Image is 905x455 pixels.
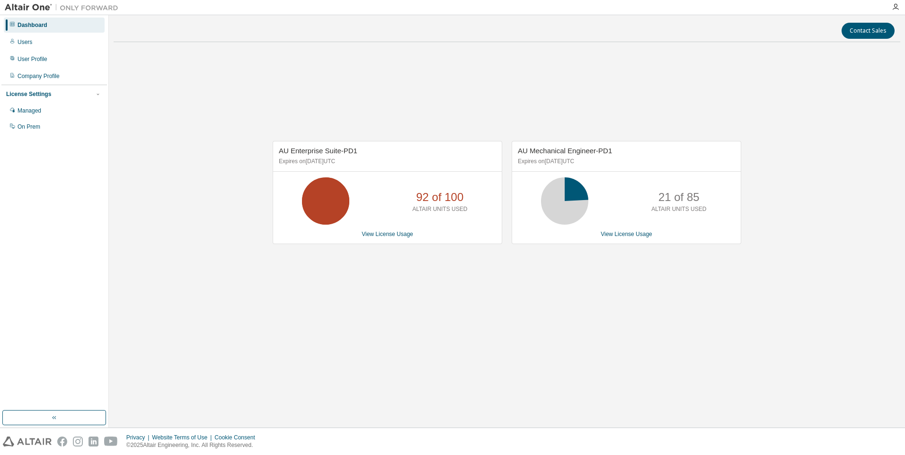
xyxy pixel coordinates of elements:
[651,205,706,213] p: ALTAIR UNITS USED
[518,147,612,155] span: AU Mechanical Engineer-PD1
[18,21,47,29] div: Dashboard
[152,434,214,441] div: Website Terms of Use
[601,231,652,237] a: View License Usage
[842,23,895,39] button: Contact Sales
[214,434,260,441] div: Cookie Consent
[18,55,47,63] div: User Profile
[18,72,60,80] div: Company Profile
[126,441,261,449] p: © 2025 Altair Engineering, Inc. All Rights Reserved.
[279,157,494,166] p: Expires on [DATE] UTC
[18,123,40,131] div: On Prem
[18,38,32,46] div: Users
[89,437,98,446] img: linkedin.svg
[3,437,52,446] img: altair_logo.svg
[362,231,413,237] a: View License Usage
[6,90,51,98] div: License Settings
[104,437,118,446] img: youtube.svg
[126,434,152,441] div: Privacy
[412,205,467,213] p: ALTAIR UNITS USED
[57,437,67,446] img: facebook.svg
[18,107,41,114] div: Managed
[518,157,733,166] p: Expires on [DATE] UTC
[658,189,700,205] p: 21 of 85
[279,147,357,155] span: AU Enterprise Suite-PD1
[5,3,123,12] img: Altair One
[73,437,83,446] img: instagram.svg
[416,189,463,205] p: 92 of 100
